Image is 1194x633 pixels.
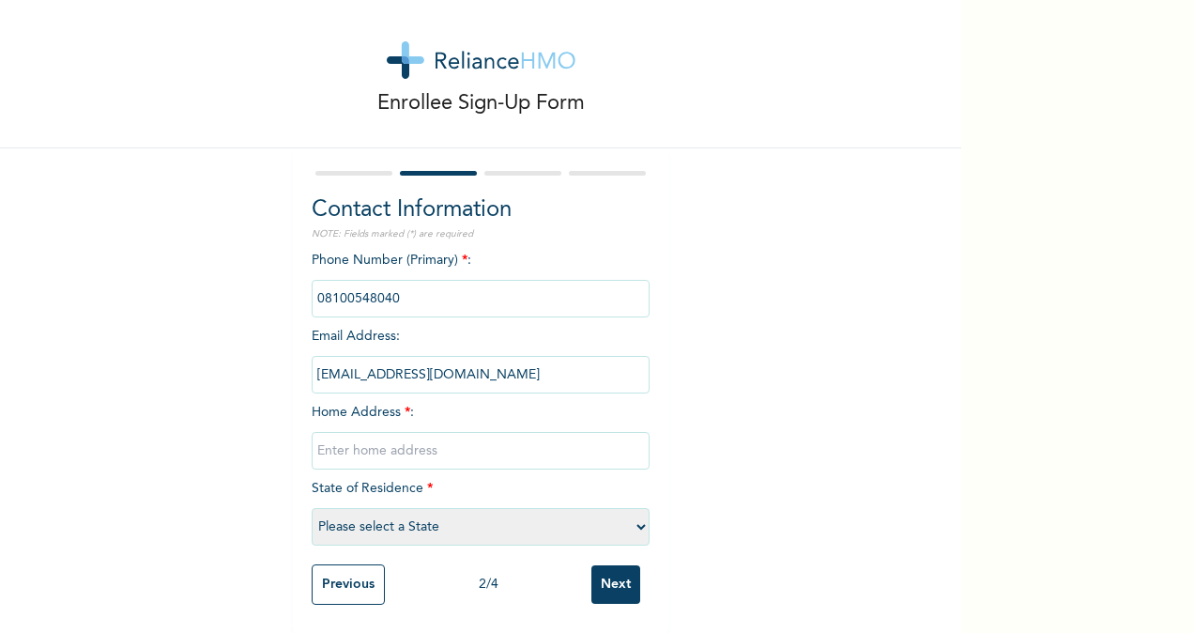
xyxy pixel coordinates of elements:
input: Enter Primary Phone Number [312,280,650,317]
p: Enrollee Sign-Up Form [377,88,585,119]
span: Phone Number (Primary) : [312,254,650,305]
div: 2 / 4 [385,575,591,594]
input: Enter email Address [312,356,650,394]
span: State of Residence [312,482,650,533]
span: Email Address : [312,330,650,381]
span: Home Address : [312,406,650,457]
input: Previous [312,564,385,605]
input: Next [591,565,640,604]
p: NOTE: Fields marked (*) are required [312,227,650,241]
img: logo [387,41,575,79]
input: Enter home address [312,432,650,470]
h2: Contact Information [312,193,650,227]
